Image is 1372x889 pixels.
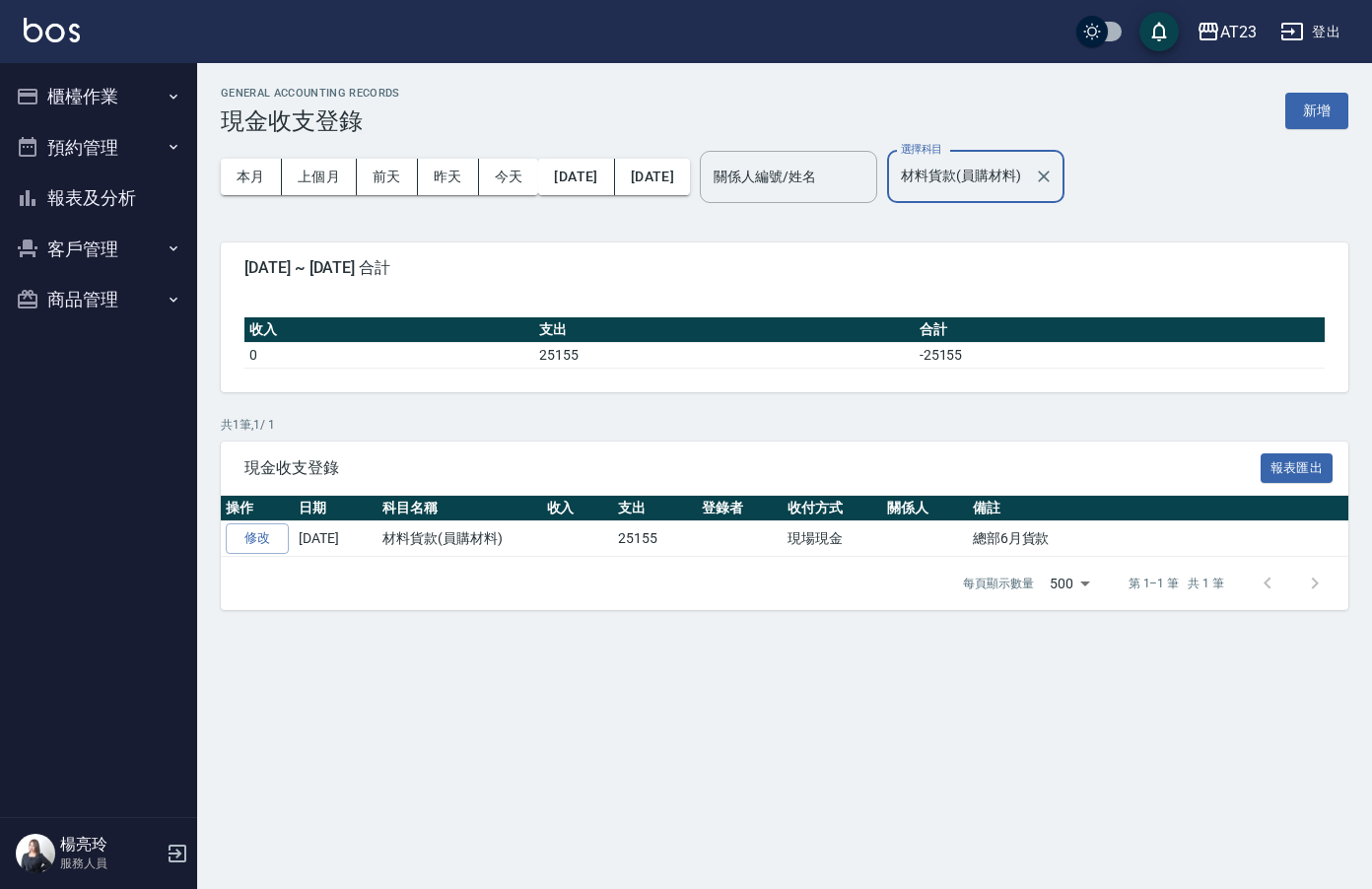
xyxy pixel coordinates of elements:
div: 500 [1042,557,1097,610]
button: AT23 [1189,12,1265,52]
p: 共 1 筆, 1 / 1 [221,416,1348,434]
th: 收入 [244,317,534,343]
button: 昨天 [418,159,479,195]
th: 支出 [534,317,915,343]
th: 合計 [915,317,1325,343]
th: 支出 [613,496,697,521]
button: 本月 [221,159,282,195]
button: [DATE] [538,159,614,195]
button: 客戶管理 [8,224,189,275]
button: 今天 [479,159,539,195]
img: Logo [24,18,80,42]
td: -25155 [915,342,1325,368]
button: 報表及分析 [8,172,189,224]
p: 服務人員 [60,855,161,872]
button: 新增 [1285,93,1348,129]
th: 關係人 [882,496,968,521]
th: 科目名稱 [377,496,542,521]
button: Clear [1030,163,1058,190]
td: [DATE] [294,521,377,557]
td: 現場現金 [783,521,882,557]
th: 日期 [294,496,377,521]
td: 0 [244,342,534,368]
a: 新增 [1285,101,1348,119]
label: 選擇科目 [901,142,942,157]
button: 前天 [357,159,418,195]
th: 收入 [542,496,614,521]
button: [DATE] [615,159,690,195]
p: 第 1–1 筆 共 1 筆 [1129,575,1224,592]
a: 報表匯出 [1261,457,1334,476]
th: 登錄者 [697,496,783,521]
button: save [1139,12,1179,51]
p: 每頁顯示數量 [963,575,1034,592]
img: Person [16,834,55,873]
h5: 楊亮玲 [60,835,161,855]
td: 材料貨款(員購材料) [377,521,542,557]
button: 預約管理 [8,122,189,173]
a: 修改 [226,523,289,554]
button: 報表匯出 [1261,453,1334,484]
h2: GENERAL ACCOUNTING RECORDS [221,87,400,100]
th: 收付方式 [783,496,882,521]
button: 上個月 [282,159,357,195]
div: AT23 [1220,20,1257,44]
h3: 現金收支登錄 [221,107,400,135]
button: 登出 [1272,14,1348,50]
span: 現金收支登錄 [244,458,1261,478]
th: 操作 [221,496,294,521]
button: 商品管理 [8,274,189,325]
button: 櫃檯作業 [8,71,189,122]
td: 25155 [613,521,697,557]
span: [DATE] ~ [DATE] 合計 [244,258,1325,278]
td: 25155 [534,342,915,368]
